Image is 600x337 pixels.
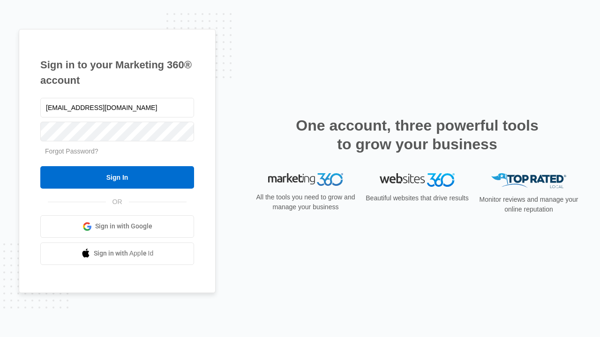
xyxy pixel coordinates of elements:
[94,249,154,258] span: Sign in with Apple Id
[268,173,343,186] img: Marketing 360
[106,197,129,207] span: OR
[253,192,358,212] p: All the tools you need to grow and manage your business
[40,215,194,238] a: Sign in with Google
[45,147,98,155] a: Forgot Password?
[40,166,194,189] input: Sign In
[476,195,581,214] p: Monitor reviews and manage your online reputation
[40,98,194,117] input: Email
[491,173,566,189] img: Top Rated Local
[293,116,541,154] h2: One account, three powerful tools to grow your business
[365,193,470,203] p: Beautiful websites that drive results
[380,173,455,187] img: Websites 360
[40,57,194,88] h1: Sign in to your Marketing 360® account
[95,221,152,231] span: Sign in with Google
[40,242,194,265] a: Sign in with Apple Id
